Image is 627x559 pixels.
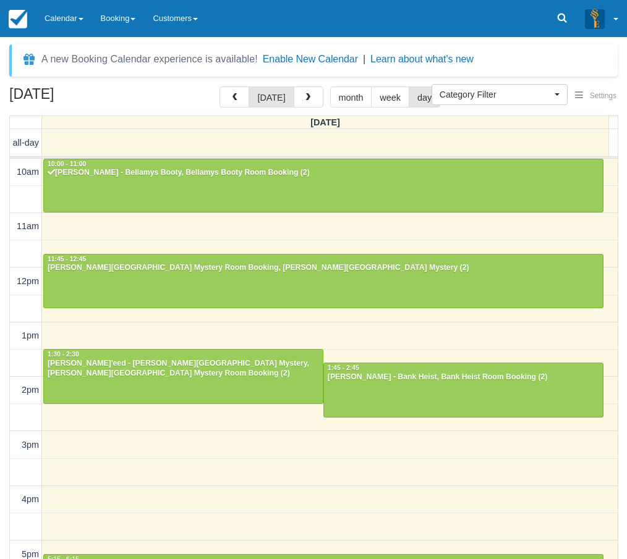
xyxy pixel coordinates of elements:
[22,440,39,450] span: 3pm
[249,86,294,107] button: [DATE]
[22,330,39,340] span: 1pm
[371,86,409,107] button: week
[22,494,39,504] span: 4pm
[17,276,39,286] span: 12pm
[17,167,39,177] span: 10am
[48,351,79,358] span: 1:30 - 2:30
[9,10,27,28] img: checkfront-main-nav-mini-logo.png
[47,168,600,178] div: [PERSON_NAME] - Bellamys Booty, Bellamys Booty Room Booking (2)
[43,159,604,213] a: 10:00 - 11:00[PERSON_NAME] - Bellamys Booty, Bellamys Booty Room Booking (2)
[48,256,86,263] span: 11:45 - 12:45
[328,364,359,371] span: 1:45 - 2:45
[48,161,86,167] span: 10:00 - 11:00
[330,86,372,107] button: month
[432,84,568,105] button: Category Filter
[310,117,340,127] span: [DATE]
[22,549,39,559] span: 5pm
[590,91,616,100] span: Settings
[43,254,604,308] a: 11:45 - 12:45[PERSON_NAME][GEOGRAPHIC_DATA] Mystery Room Booking, [PERSON_NAME][GEOGRAPHIC_DATA] ...
[440,88,552,101] span: Category Filter
[41,52,258,67] div: A new Booking Calendar experience is available!
[363,54,365,64] span: |
[323,363,604,417] a: 1:45 - 2:45[PERSON_NAME] - Bank Heist, Bank Heist Room Booking (2)
[327,372,600,382] div: [PERSON_NAME] - Bank Heist, Bank Heist Room Booking (2)
[263,53,358,65] button: Enable New Calendar
[568,87,624,105] button: Settings
[22,385,39,395] span: 2pm
[370,54,474,64] a: Learn about what's new
[585,9,605,28] img: A3
[409,86,440,107] button: day
[13,138,39,148] span: all-day
[47,359,320,379] div: [PERSON_NAME]'eed - [PERSON_NAME][GEOGRAPHIC_DATA] Mystery, [PERSON_NAME][GEOGRAPHIC_DATA] Myster...
[47,263,600,273] div: [PERSON_NAME][GEOGRAPHIC_DATA] Mystery Room Booking, [PERSON_NAME][GEOGRAPHIC_DATA] Mystery (2)
[17,221,39,231] span: 11am
[9,86,166,109] h2: [DATE]
[43,349,323,403] a: 1:30 - 2:30[PERSON_NAME]'eed - [PERSON_NAME][GEOGRAPHIC_DATA] Mystery, [PERSON_NAME][GEOGRAPHIC_D...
